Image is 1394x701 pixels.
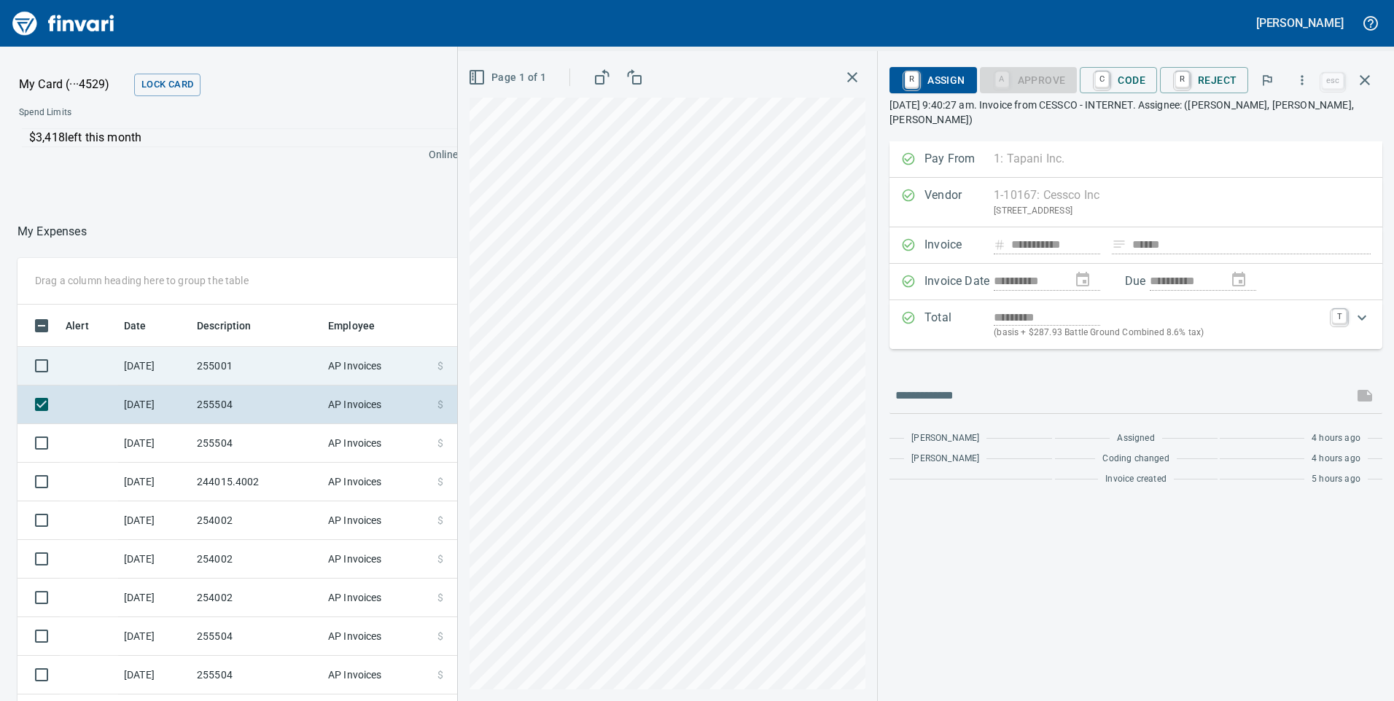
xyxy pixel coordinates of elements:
span: Page 1 of 1 [471,68,546,87]
td: AP Invoices [322,347,432,385]
div: Expand [889,300,1382,349]
td: [DATE] [118,385,191,424]
a: R [905,71,919,87]
img: Finvari [9,6,118,41]
span: $ [437,552,443,566]
td: AP Invoices [322,385,432,424]
span: Code [1091,68,1145,93]
span: $ [437,436,443,450]
span: Alert [66,317,89,334]
td: [DATE] [118,617,191,656]
span: $ [437,359,443,373]
td: [DATE] [118,347,191,385]
td: 255504 [191,385,322,424]
span: $ [437,629,443,643]
td: [DATE] [118,463,191,501]
span: Date [124,317,147,334]
span: This records your message into the invoice and notifies anyone mentioned [1347,378,1382,413]
td: AP Invoices [322,463,432,501]
a: T [1332,309,1347,324]
a: R [1175,71,1189,87]
td: AP Invoices [322,617,432,656]
td: [DATE] [118,540,191,579]
td: AP Invoices [322,579,432,617]
p: My Expenses [17,223,87,240]
span: $ [437,397,443,412]
span: Lock Card [141,77,193,93]
td: 254002 [191,501,322,540]
td: 254002 [191,540,322,579]
p: $3,418 left this month [29,129,486,146]
span: $ [437,513,443,528]
td: 254002 [191,579,322,617]
p: (basis + $287.93 Battle Ground Combined 8.6% tax) [994,326,1323,340]
span: 4 hours ago [1312,452,1360,466]
button: RReject [1160,67,1248,93]
td: 244015.4002 [191,463,322,501]
td: 255504 [191,656,322,694]
span: Coding changed [1102,452,1169,466]
span: [PERSON_NAME] [911,431,979,446]
span: Assigned [1117,431,1154,446]
button: More [1286,64,1318,96]
button: RAssign [889,67,976,93]
span: Close invoice [1318,63,1382,98]
td: AP Invoices [322,540,432,579]
span: [PERSON_NAME] [911,452,979,466]
button: Lock Card [134,74,200,96]
span: 5 hours ago [1312,472,1360,487]
span: $ [437,590,443,605]
td: AP Invoices [322,424,432,463]
div: Coding Required [980,73,1078,85]
p: [DATE] 9:40:27 am. Invoice from CESSCO - INTERNET. Assignee: ([PERSON_NAME], [PERSON_NAME], [PERS... [889,98,1382,127]
span: Employee [328,317,394,334]
p: Online allowed [7,147,496,162]
td: 255504 [191,617,322,656]
span: Alert [66,317,108,334]
td: 255001 [191,347,322,385]
span: Reject [1172,68,1237,93]
button: [PERSON_NAME] [1253,12,1347,34]
a: esc [1322,73,1344,89]
span: Spend Limits [19,106,282,120]
span: $ [437,667,443,682]
span: Assign [901,68,965,93]
span: Description [197,317,270,334]
p: Total [924,309,994,340]
td: [DATE] [118,424,191,463]
span: Employee [328,317,375,334]
td: AP Invoices [322,656,432,694]
span: $ [437,474,443,489]
button: CCode [1080,67,1157,93]
span: Date [124,317,166,334]
button: Flag [1251,64,1283,96]
span: Invoice created [1105,472,1167,487]
td: AP Invoices [322,501,432,540]
h5: [PERSON_NAME] [1256,15,1344,31]
nav: breadcrumb [17,223,87,240]
a: C [1095,71,1109,87]
td: 255504 [191,424,322,463]
span: Amount [443,317,499,334]
p: My Card (···4529) [19,76,128,93]
p: Drag a column heading here to group the table [35,273,249,288]
span: Description [197,317,252,334]
td: [DATE] [118,656,191,694]
span: 4 hours ago [1312,431,1360,446]
td: [DATE] [118,579,191,617]
button: Page 1 of 1 [465,64,552,91]
td: [DATE] [118,501,191,540]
